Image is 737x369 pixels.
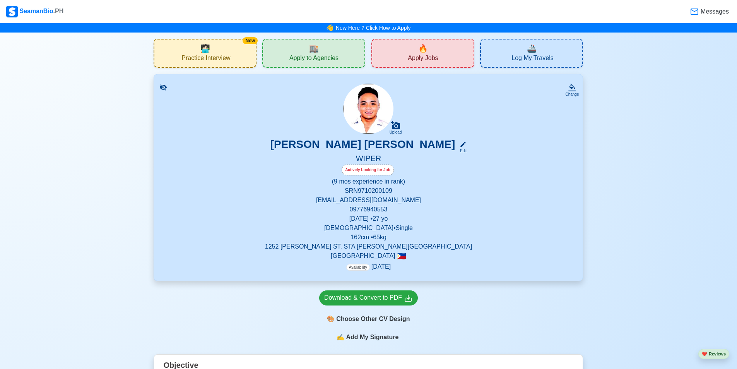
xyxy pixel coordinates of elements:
[270,138,455,154] h3: [PERSON_NAME] [PERSON_NAME]
[344,333,400,342] span: Add My Signature
[337,333,344,342] span: sign
[163,205,573,214] p: 09776940553
[200,43,210,54] span: interview
[309,43,319,54] span: agencies
[457,148,467,154] div: Edit
[6,6,63,17] div: SeamanBio
[699,7,729,16] span: Messages
[527,43,537,54] span: travel
[565,91,579,97] div: Change
[336,25,411,31] a: New Here ? Click How to Apply
[163,223,573,233] p: [DEMOGRAPHIC_DATA] • Single
[163,154,573,165] h5: WIPER
[511,54,553,64] span: Log My Travels
[163,233,573,242] p: 162 cm • 65 kg
[702,352,707,356] span: heart
[163,177,573,186] p: (9 mos experience in rank)
[698,349,729,359] button: heartReviews
[327,314,335,324] span: paint
[397,252,406,260] span: 🇵🇭
[418,43,428,54] span: new
[163,186,573,196] p: SRN 9710200109
[346,262,391,271] p: [DATE]
[243,37,258,44] div: New
[181,54,230,64] span: Practice Interview
[342,165,394,175] div: Actively Looking for Job
[163,251,573,261] p: [GEOGRAPHIC_DATA]
[163,196,573,205] p: [EMAIL_ADDRESS][DOMAIN_NAME]
[326,23,335,33] span: bell
[324,293,413,303] div: Download & Convert to PDF
[53,8,64,14] span: .PH
[289,54,339,64] span: Apply to Agencies
[408,54,438,64] span: Apply Jobs
[163,214,573,223] p: [DATE] • 27 yo
[319,290,418,305] a: Download & Convert to PDF
[163,242,573,251] p: 1252 [PERSON_NAME] ST. STA [PERSON_NAME][GEOGRAPHIC_DATA]
[319,312,418,326] div: Choose Other CV Design
[390,130,402,135] div: Upload
[346,264,370,271] span: Availability
[6,6,18,17] img: Logo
